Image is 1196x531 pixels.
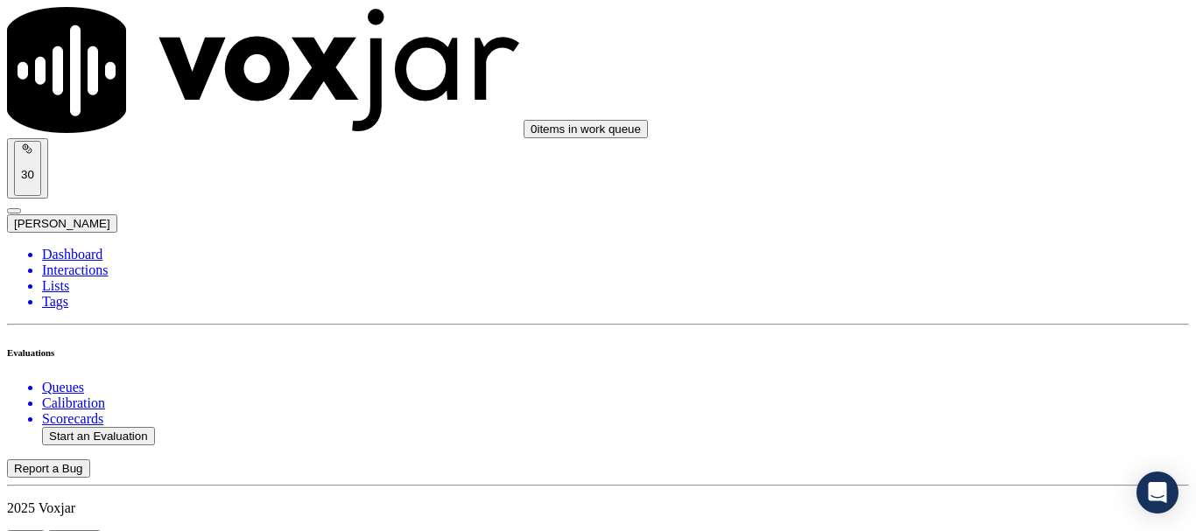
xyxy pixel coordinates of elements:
a: Scorecards [42,411,1189,427]
div: Open Intercom Messenger [1136,472,1178,514]
a: Interactions [42,262,1189,278]
p: 30 [21,168,34,181]
button: 30 [14,141,41,196]
span: [PERSON_NAME] [14,217,110,230]
a: Dashboard [42,247,1189,262]
button: Report a Bug [7,459,90,478]
a: Lists [42,278,1189,294]
button: Start an Evaluation [42,427,155,445]
button: 0items in work queue [524,120,648,138]
a: Calibration [42,395,1189,411]
p: 2025 Voxjar [7,500,1189,516]
a: Tags [42,294,1189,310]
a: Queues [42,380,1189,395]
img: voxjar logo [7,7,520,133]
button: [PERSON_NAME] [7,214,117,233]
button: 30 [7,138,48,199]
h6: Evaluations [7,347,1189,358]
